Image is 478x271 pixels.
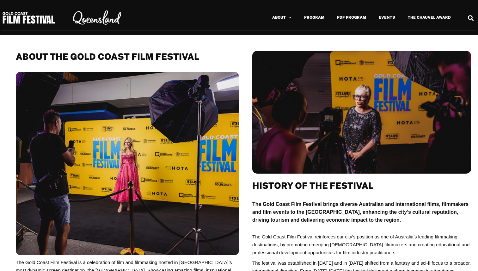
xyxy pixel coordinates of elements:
[372,10,401,25] a: Events
[16,51,239,62] h2: About THE GOLD COAST FILM FESTIVAL​
[466,13,476,23] div: Search
[136,10,457,25] nav: Menu
[401,10,457,25] a: The Chauvel Award
[252,233,471,256] p: The Gold Coast Film Festival reinforces our city’s position as one of Australia’s leading filmmak...
[331,10,372,25] a: PDF Program
[266,10,298,25] a: About
[298,10,331,25] a: Program
[252,200,471,224] p: The Gold Coast Film Festival brings diverse Australian and International films, filmmakers and fi...
[252,180,471,191] h2: History of the Festival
